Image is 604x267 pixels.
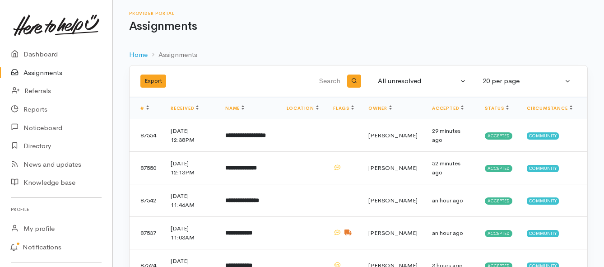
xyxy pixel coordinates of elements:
[485,230,512,237] span: Accepted
[527,230,559,237] span: Community
[527,197,559,205] span: Community
[368,131,418,139] span: [PERSON_NAME]
[368,229,418,237] span: [PERSON_NAME]
[432,105,464,111] a: Accepted
[485,197,512,205] span: Accepted
[485,132,512,140] span: Accepted
[477,72,576,90] button: 20 per page
[140,105,149,111] a: #
[130,152,163,184] td: 87550
[527,165,559,172] span: Community
[256,70,342,92] input: Search
[163,184,218,217] td: [DATE] 11:46AM
[11,203,102,215] h6: Profile
[432,229,463,237] time: an hour ago
[129,50,148,60] a: Home
[148,50,197,60] li: Assignments
[130,119,163,152] td: 87554
[129,44,588,66] nav: breadcrumb
[129,20,588,33] h1: Assignments
[163,119,218,152] td: [DATE] 12:38PM
[432,197,463,204] time: an hour ago
[333,105,354,111] a: Flags
[527,132,559,140] span: Community
[130,184,163,217] td: 87542
[225,105,244,111] a: Name
[140,75,166,88] button: Export
[163,217,218,249] td: [DATE] 11:03AM
[171,105,199,111] a: Received
[378,76,458,86] div: All unresolved
[483,76,563,86] div: 20 per page
[368,105,392,111] a: Owner
[485,105,509,111] a: Status
[129,11,588,16] h6: Provider Portal
[485,165,512,172] span: Accepted
[432,127,460,144] time: 29 minutes ago
[163,152,218,184] td: [DATE] 12:13PM
[368,164,418,172] span: [PERSON_NAME]
[130,217,163,249] td: 87537
[368,197,418,204] span: [PERSON_NAME]
[287,105,319,111] a: Location
[527,105,572,111] a: Circumstance
[372,72,472,90] button: All unresolved
[432,159,460,176] time: 52 minutes ago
